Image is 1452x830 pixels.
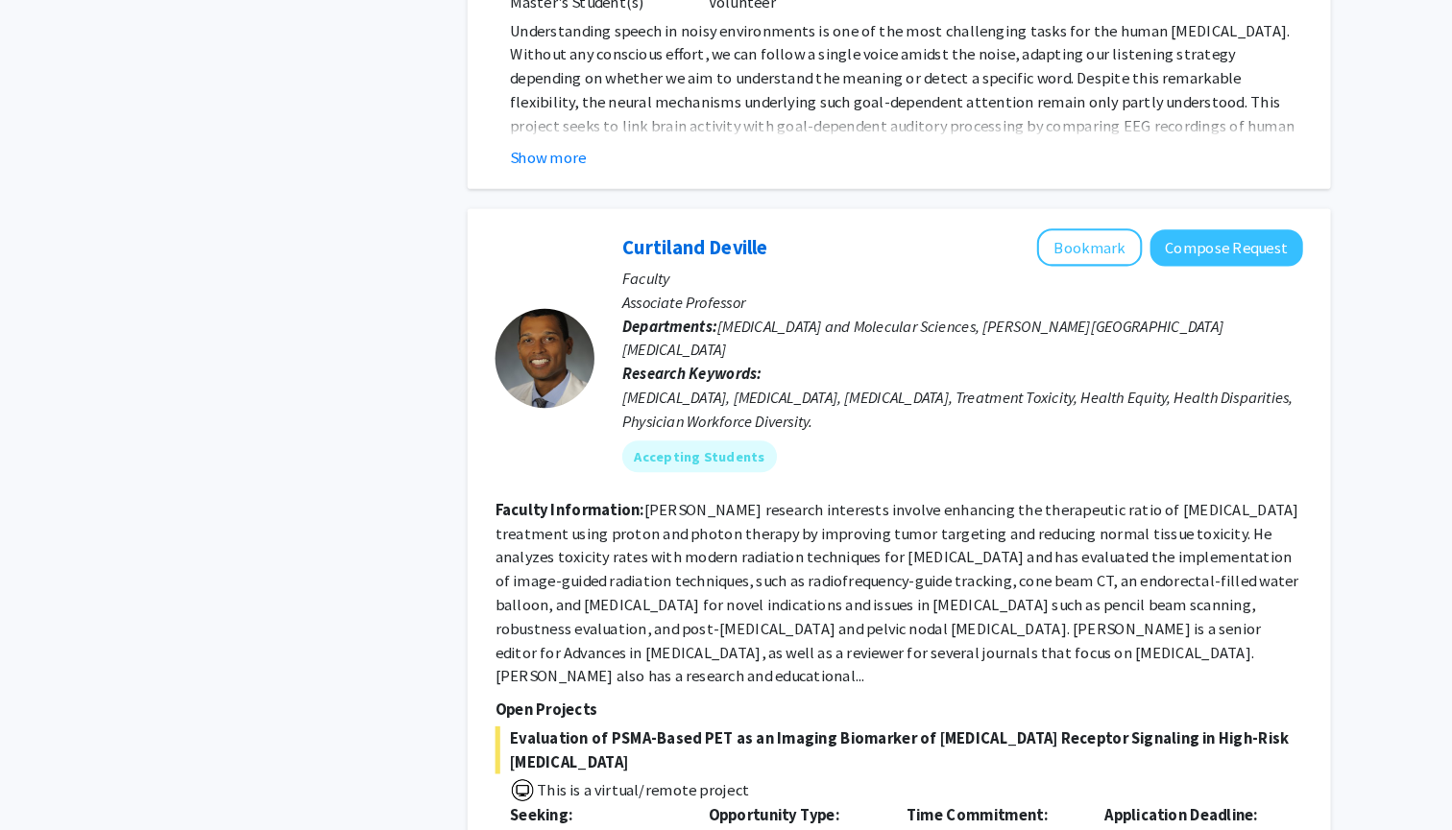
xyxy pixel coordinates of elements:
span: [MEDICAL_DATA] and Molecular Sciences, [PERSON_NAME][GEOGRAPHIC_DATA][MEDICAL_DATA] [602,332,1184,374]
p: Understanding speech in noisy environments is one of the most challenging tasks for the human [ME... [494,44,1261,251]
b: Research Keywords: [602,378,738,397]
p: Faculty [602,284,1261,307]
p: Associate Professor [602,307,1261,330]
iframe: Chat [14,744,82,816]
p: Application Deadline: [1069,803,1232,826]
button: Compose Request to Curtiland Deville [1113,249,1261,284]
fg-read-more: [PERSON_NAME] research interests involve enhancing the therapeutic ratio of [MEDICAL_DATA] treatm... [479,510,1257,690]
button: Add Curtiland Deville to Bookmarks [1004,248,1105,284]
div: [MEDICAL_DATA], [MEDICAL_DATA], [MEDICAL_DATA], Treatment Toxicity, Health Equity, Health Dispari... [602,399,1261,445]
a: Curtiland Deville [602,253,743,277]
span: Evaluation of PSMA-Based PET as an Imaging Biomarker of [MEDICAL_DATA] Receptor Signaling in High... [479,729,1261,775]
p: Opportunity Type: [686,803,849,826]
span: This is a virtual/remote project [518,781,725,800]
mat-chip: Accepting Students [602,453,752,484]
button: Show more [494,167,568,190]
b: Faculty Information: [479,510,623,529]
p: Seeking: [494,803,657,826]
b: Departments: [602,332,694,351]
p: Time Commitment: [878,803,1041,826]
p: Open Projects [479,701,1261,724]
